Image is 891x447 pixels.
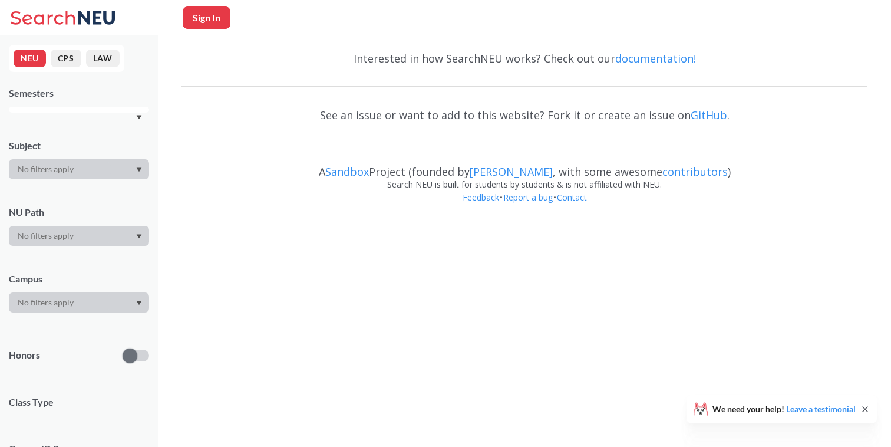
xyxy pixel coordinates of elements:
a: Sandbox [325,165,369,179]
div: Dropdown arrow [9,292,149,313]
a: contributors [662,165,728,179]
span: We need your help! [712,405,856,413]
button: Sign In [183,6,230,29]
button: CPS [51,50,81,67]
svg: Dropdown arrow [136,234,142,239]
svg: Dropdown arrow [136,301,142,305]
svg: Dropdown arrow [136,167,142,172]
a: [PERSON_NAME] [470,165,553,179]
a: documentation! [615,51,696,65]
div: Dropdown arrow [9,159,149,179]
div: A Project (founded by , with some awesome ) [181,155,867,178]
a: GitHub [691,108,727,122]
button: LAW [86,50,120,67]
a: Report a bug [503,192,553,203]
a: Leave a testimonial [786,404,856,414]
a: Feedback [462,192,500,203]
span: Class Type [9,396,149,409]
div: Search NEU is built for students by students & is not affiliated with NEU. [181,178,867,191]
div: • • [181,191,867,222]
div: Dropdown arrow [9,226,149,246]
a: Contact [556,192,588,203]
svg: Dropdown arrow [136,115,142,120]
div: Semesters [9,87,149,100]
div: Interested in how SearchNEU works? Check out our [181,41,867,75]
div: NU Path [9,206,149,219]
p: Honors [9,349,40,362]
div: Subject [9,139,149,152]
button: NEU [14,50,46,67]
div: Campus [9,272,149,285]
div: See an issue or want to add to this website? Fork it or create an issue on . [181,98,867,132]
